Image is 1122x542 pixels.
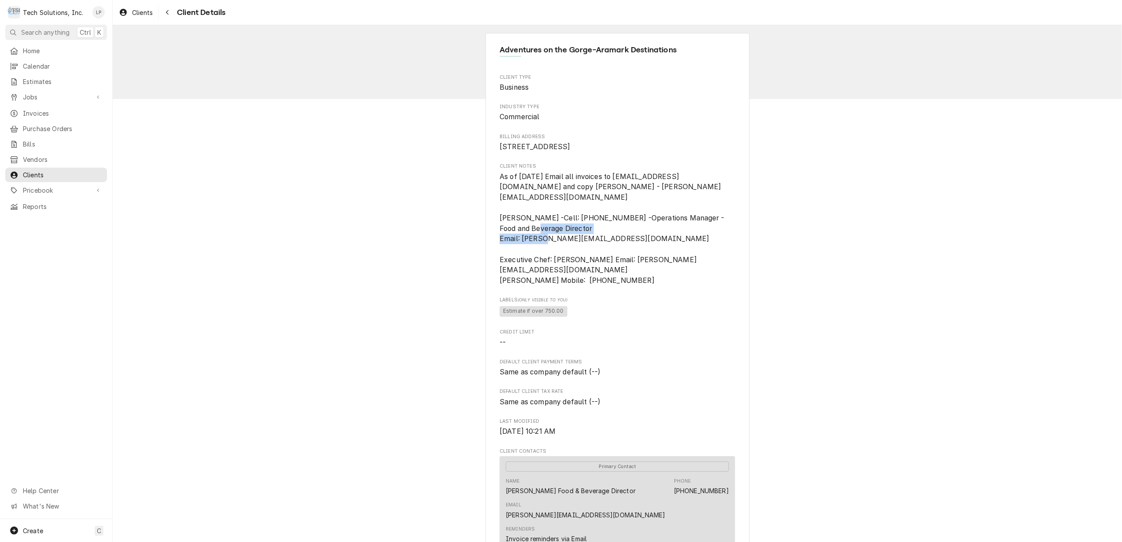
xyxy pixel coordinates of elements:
[23,92,89,102] span: Jobs
[500,359,735,377] div: Default Client Payment Terms
[500,418,735,425] span: Last Modified
[97,526,101,535] span: C
[500,172,735,286] span: Client Notes
[500,133,735,152] div: Billing Address
[500,82,735,93] span: Client Type
[500,359,735,366] span: Default Client Payment Terms
[506,486,636,495] div: [PERSON_NAME] Food & Beverage Director
[160,5,174,19] button: Navigate back
[500,163,735,170] span: Client Notes
[506,502,521,509] div: Email
[500,448,735,455] span: Client Contacts
[5,25,107,40] button: Search anythingCtrlK
[500,44,735,56] span: Name
[500,112,735,122] span: Industry Type
[5,499,107,513] a: Go to What's New
[23,170,103,179] span: Clients
[5,168,107,182] a: Clients
[23,77,103,86] span: Estimates
[97,28,101,37] span: K
[92,6,105,18] div: LP
[506,461,729,472] span: Primary Contact
[23,124,103,133] span: Purchase Orders
[500,367,735,377] span: Default Client Payment Terms
[500,297,735,304] span: Labels
[23,186,89,195] span: Pricebook
[23,527,43,535] span: Create
[500,103,735,110] span: Industry Type
[23,109,103,118] span: Invoices
[500,329,735,348] div: Credit Limit
[500,418,735,437] div: Last Modified
[23,155,103,164] span: Vendors
[500,142,735,152] span: Billing Address
[500,306,567,317] span: Estimate if over 750.00
[500,172,726,285] span: As of [DATE] Email all invoices to [EMAIL_ADDRESS][DOMAIN_NAME] and copy [PERSON_NAME] - [PERSON_...
[21,28,70,37] span: Search anything
[500,388,735,395] span: Default Client Tax Rate
[500,143,570,151] span: [STREET_ADDRESS]
[8,6,20,18] div: T
[500,113,540,121] span: Commercial
[506,502,666,519] div: Email
[674,478,729,495] div: Phone
[500,163,735,286] div: Client Notes
[506,478,636,495] div: Name
[500,388,735,407] div: Default Client Tax Rate
[5,90,107,104] a: Go to Jobs
[500,338,506,347] span: --
[5,137,107,151] a: Bills
[23,46,103,55] span: Home
[5,483,107,498] a: Go to Help Center
[115,5,156,20] a: Clients
[500,297,735,318] div: [object Object]
[5,44,107,58] a: Home
[23,8,83,17] div: Tech Solutions, Inc.
[23,486,102,495] span: Help Center
[80,28,91,37] span: Ctrl
[674,487,729,494] a: [PHONE_NUMBER]
[23,502,102,511] span: What's New
[23,139,103,149] span: Bills
[500,103,735,122] div: Industry Type
[5,152,107,167] a: Vendors
[500,44,735,63] div: Client Information
[674,478,691,485] div: Phone
[500,83,529,92] span: Business
[500,74,735,93] div: Client Type
[5,199,107,214] a: Reports
[500,427,555,436] span: [DATE] 10:21 AM
[8,6,20,18] div: Tech Solutions, Inc.'s Avatar
[5,121,107,136] a: Purchase Orders
[500,133,735,140] span: Billing Address
[500,74,735,81] span: Client Type
[23,62,103,71] span: Calendar
[506,511,666,519] a: [PERSON_NAME][EMAIL_ADDRESS][DOMAIN_NAME]
[92,6,105,18] div: Lisa Paschal's Avatar
[500,397,735,407] span: Default Client Tax Rate
[506,461,729,472] div: Primary
[5,59,107,73] a: Calendar
[518,297,567,302] span: (Only Visible to You)
[5,106,107,121] a: Invoices
[500,368,600,376] span: Same as company default (--)
[500,426,735,437] span: Last Modified
[5,183,107,198] a: Go to Pricebook
[174,7,225,18] span: Client Details
[506,478,520,485] div: Name
[500,337,735,348] span: Credit Limit
[132,8,153,17] span: Clients
[500,329,735,336] span: Credit Limit
[23,202,103,211] span: Reports
[500,398,600,406] span: Same as company default (--)
[506,526,535,533] div: Reminders
[500,305,735,318] span: [object Object]
[5,74,107,89] a: Estimates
